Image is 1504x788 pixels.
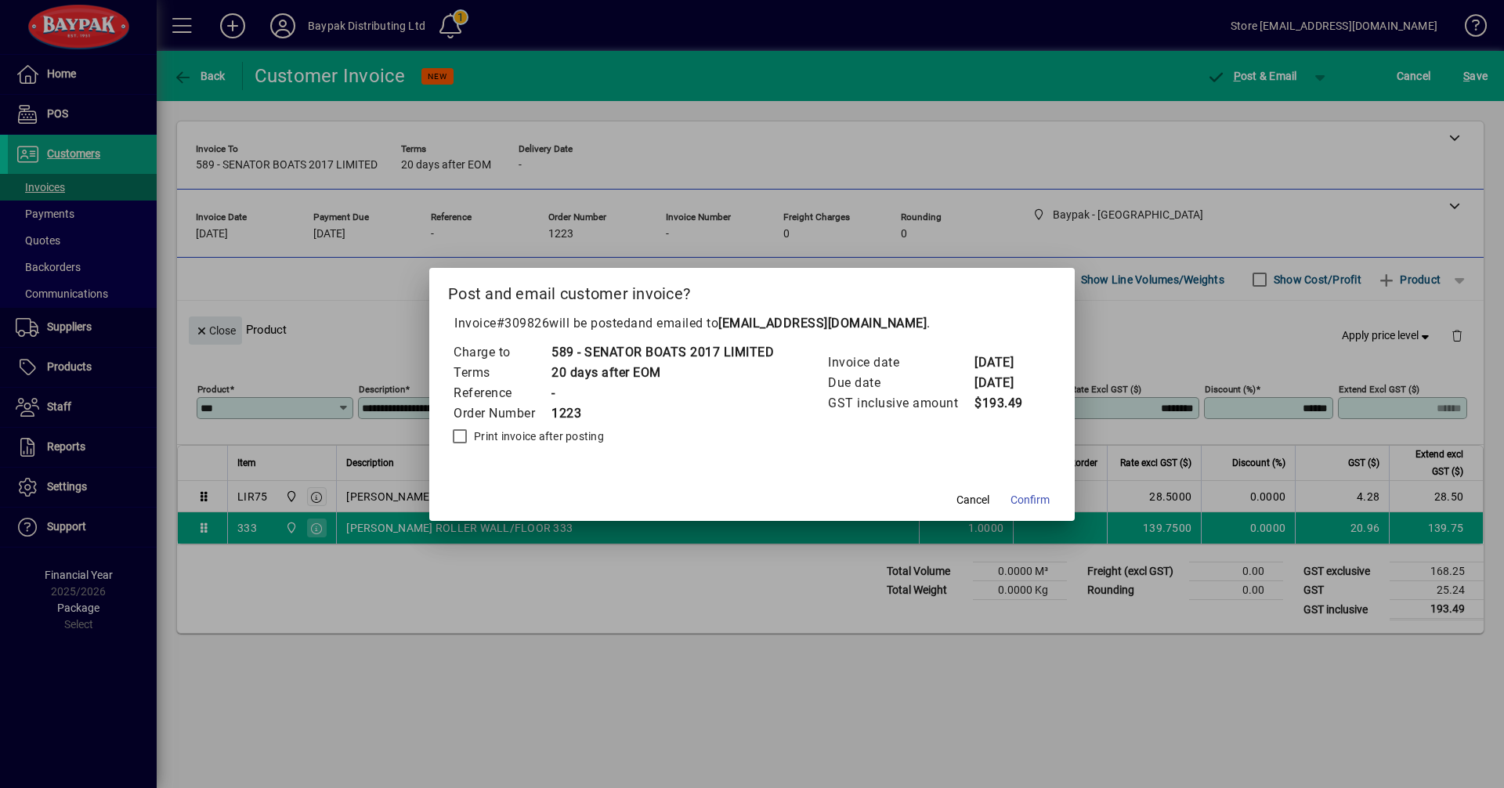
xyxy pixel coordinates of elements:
[948,486,998,515] button: Cancel
[429,268,1075,313] h2: Post and email customer invoice?
[551,342,774,363] td: 589 - SENATOR BOATS 2017 LIMITED
[718,316,927,331] b: [EMAIL_ADDRESS][DOMAIN_NAME]
[827,352,974,373] td: Invoice date
[453,383,551,403] td: Reference
[974,373,1036,393] td: [DATE]
[551,383,774,403] td: -
[453,403,551,424] td: Order Number
[631,316,927,331] span: and emailed to
[1010,492,1050,508] span: Confirm
[453,342,551,363] td: Charge to
[974,352,1036,373] td: [DATE]
[551,403,774,424] td: 1223
[1004,486,1056,515] button: Confirm
[497,316,550,331] span: #309826
[827,373,974,393] td: Due date
[471,428,604,444] label: Print invoice after posting
[974,393,1036,414] td: $193.49
[956,492,989,508] span: Cancel
[827,393,974,414] td: GST inclusive amount
[453,363,551,383] td: Terms
[551,363,774,383] td: 20 days after EOM
[448,314,1056,333] p: Invoice will be posted .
